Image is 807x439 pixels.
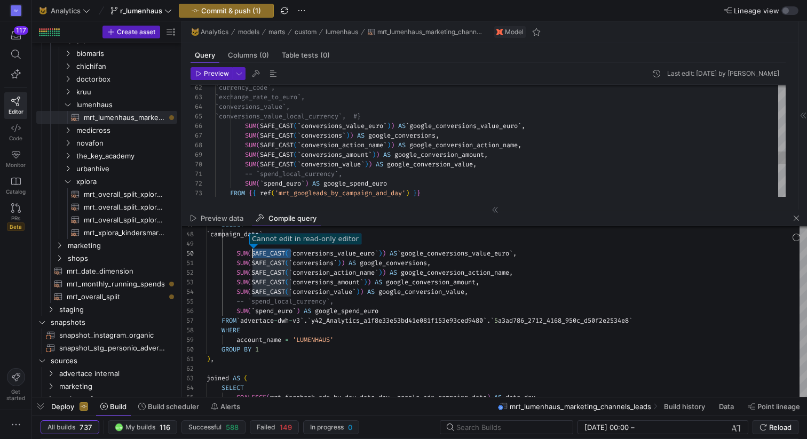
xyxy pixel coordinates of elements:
span: Reload [769,423,792,432]
span: urbanhive [76,163,176,175]
span: marketing [68,240,176,252]
span: ( [248,278,251,286]
span: mrt_overall_split​​​​​​​​​​ [67,291,165,303]
span: 588 [226,423,239,432]
div: Press SPACE to select this row. [36,265,177,277]
span: SUM [245,160,256,169]
div: Press SPACE to select this row. [36,73,177,85]
span: xplora [76,175,176,188]
img: undefined [496,29,503,35]
span: ( [285,268,289,277]
button: Failed149 [250,420,299,434]
span: AS [383,150,391,159]
span: ` [383,122,387,130]
div: 70 [191,159,202,169]
span: ` [297,141,301,149]
span: AS [398,141,406,149]
span: Monitor [6,162,26,168]
span: Code [9,135,22,141]
div: Press SPACE to select this row. [36,201,177,213]
span: } [417,189,421,197]
span: Create asset [117,28,155,36]
span: , [513,249,517,258]
span: ) [382,249,386,258]
span: All builds [48,424,75,431]
span: SUM [245,141,256,149]
span: ` [368,150,372,159]
div: 50 [182,249,194,258]
span: Preview data [201,215,243,222]
span: ( [285,259,289,267]
span: google_conversion_amount [386,278,476,286]
span: ) [365,160,368,169]
div: 71 [191,169,202,179]
span: ` [352,288,356,296]
span: ( [248,268,251,277]
a: PRsBeta [4,199,27,235]
span: 🐱 [191,28,199,36]
span: chichifan [76,60,176,73]
span: ( [248,288,251,296]
a: Editor [4,92,27,119]
span: ` [297,122,301,130]
span: ` [406,122,409,130]
div: Press SPACE to select this row. [36,124,177,137]
div: 69 [191,150,202,159]
span: mrt_overall_split_xplora_es​​​​​​​​​​ [84,201,165,213]
span: , [509,268,513,277]
span: SAFE_CAST [260,141,294,149]
button: Data [714,397,741,416]
span: ( [248,259,251,267]
span: AS [312,179,320,188]
div: 117 [14,26,28,35]
span: conversion_value [292,288,352,296]
span: SAFE_CAST [260,122,294,130]
span: Commit & push (1) [201,6,261,15]
span: SUM [236,249,248,258]
a: snapshot_instagram_organic​​​​​​​ [36,329,177,341]
div: Press SPACE to select this row. [36,137,177,149]
div: 64 [191,102,202,111]
span: ` [375,249,378,258]
span: sources [51,355,176,367]
div: Press SPACE to select this row. [36,239,177,252]
span: google_conversion_amount [394,150,484,159]
button: Create asset [102,26,160,38]
span: snapshot_instagram_organic​​​​​​​ [59,329,165,341]
div: Press SPACE to select this row. [36,162,177,175]
span: conversions [292,259,334,267]
input: End datetime [637,423,707,432]
span: ) [372,150,376,159]
span: Query [195,52,215,59]
span: Columns [228,52,269,59]
span: ) [387,122,391,130]
span: novafon [76,137,176,149]
span: mrt_xplora_kindersmartwatches_only​​​​​​​​​​ [84,227,165,239]
span: SAFE_CAST [251,259,285,267]
span: SAFE_CAST [251,249,285,258]
button: Build history [659,397,712,416]
span: ` [289,268,292,277]
button: Build [96,397,131,416]
span: , [518,141,521,149]
span: Get started [6,388,25,401]
button: lumenhaus [323,26,361,38]
span: { [249,189,252,197]
span: SUM [236,259,248,267]
span: ` [301,179,305,188]
span: mrt_lumenhaus_marketing_channels_leads [377,28,485,36]
button: Build scheduler [133,397,204,416]
span: , [476,278,479,286]
span: conversion_value [301,160,361,169]
span: Build [110,402,126,411]
span: SAFE_CAST [260,160,294,169]
span: ) [337,259,341,267]
div: 51 [182,258,194,268]
span: ) [378,249,382,258]
div: Press SPACE to select this row. [36,188,177,201]
span: ` [509,249,513,258]
span: SAFE_CAST [260,150,294,159]
div: Press SPACE to select this row. [36,60,177,73]
span: ) [350,131,353,140]
span: mrt_overall_split_xplora_deat​​​​​​​​​​ [84,188,165,201]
